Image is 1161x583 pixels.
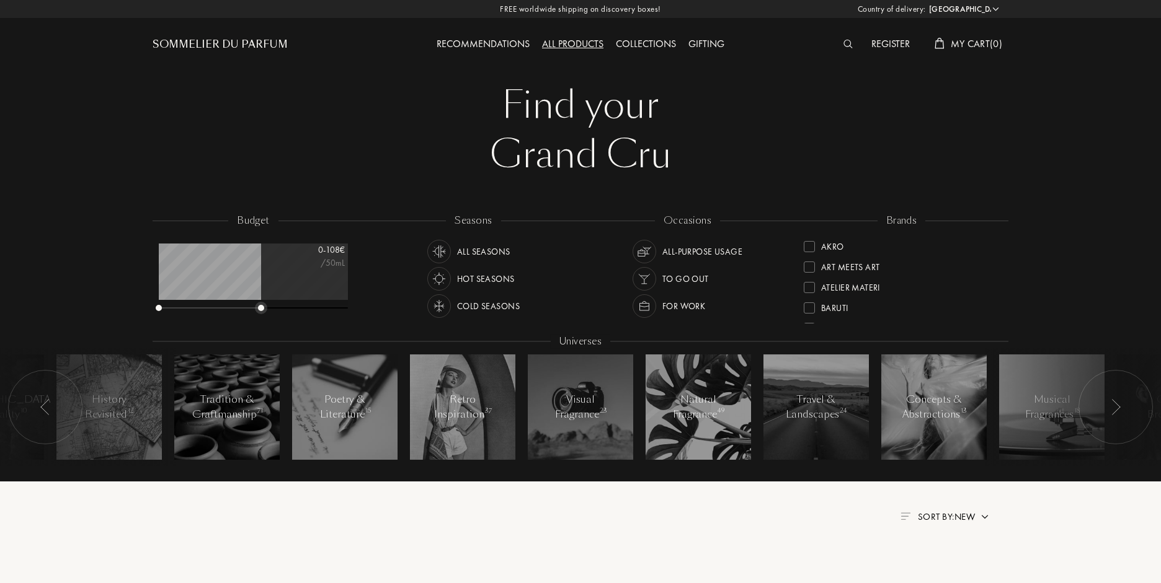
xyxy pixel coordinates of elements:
div: Visual Fragrance [554,392,607,422]
div: seasons [446,214,500,228]
img: usage_occasion_work_white.svg [636,297,653,315]
div: Baruti [821,297,848,314]
a: Collections [610,37,682,50]
div: 0 - 108 € [283,243,345,256]
a: Recommendations [430,37,536,50]
div: Register [865,37,916,53]
img: usage_season_average_white.svg [430,243,448,260]
div: Poetry & Literature [319,392,371,422]
div: Art Meets Art [821,256,879,273]
a: Sommelier du Parfum [153,37,288,52]
span: 49 [718,406,724,415]
div: Concepts & Abstractions [902,392,966,422]
div: Hot Seasons [457,267,515,291]
img: usage_occasion_party_white.svg [636,270,653,287]
div: Universes [551,335,610,349]
img: usage_season_hot_white.svg [430,270,448,287]
img: arr_left.svg [40,399,50,415]
div: occasions [655,214,720,228]
div: Recommendations [430,37,536,53]
span: My Cart ( 0 ) [951,37,1002,50]
div: All products [536,37,610,53]
div: brands [878,214,926,228]
div: Retro Inspiration [434,392,491,422]
div: Natural Fragrance [672,392,725,422]
span: 23 [600,406,607,415]
div: Collections [610,37,682,53]
span: Country of delivery: [858,3,926,15]
img: arr_left.svg [1111,399,1121,415]
div: To go Out [662,267,709,291]
div: Tradition & Craftmanship [192,392,262,422]
div: Akro [821,236,844,253]
div: /50mL [283,256,345,270]
div: Travel & Landscapes [786,392,847,422]
a: Gifting [682,37,731,50]
div: All-purpose Usage [662,240,742,263]
div: budget [228,214,278,228]
span: 71 [257,406,263,415]
a: Register [865,37,916,50]
div: Grand Cru [162,130,999,180]
span: 15 [365,406,371,415]
img: search_icn_white.svg [843,40,853,48]
img: usage_occasion_all_white.svg [636,243,653,260]
div: Cold Seasons [457,294,520,318]
div: For Work [662,294,705,318]
span: 13 [961,406,967,415]
span: 24 [840,406,847,415]
span: Sort by: New [918,511,975,523]
div: All Seasons [457,240,510,263]
a: All products [536,37,610,50]
img: arrow.png [980,512,990,522]
div: Gifting [682,37,731,53]
div: Binet-Papillon [821,318,883,335]
div: Find your [162,81,999,130]
img: usage_season_cold_white.svg [430,297,448,315]
span: 37 [485,406,492,415]
div: Atelier Materi [821,277,880,294]
img: filter_by.png [901,512,910,520]
img: cart_white.svg [935,38,945,49]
